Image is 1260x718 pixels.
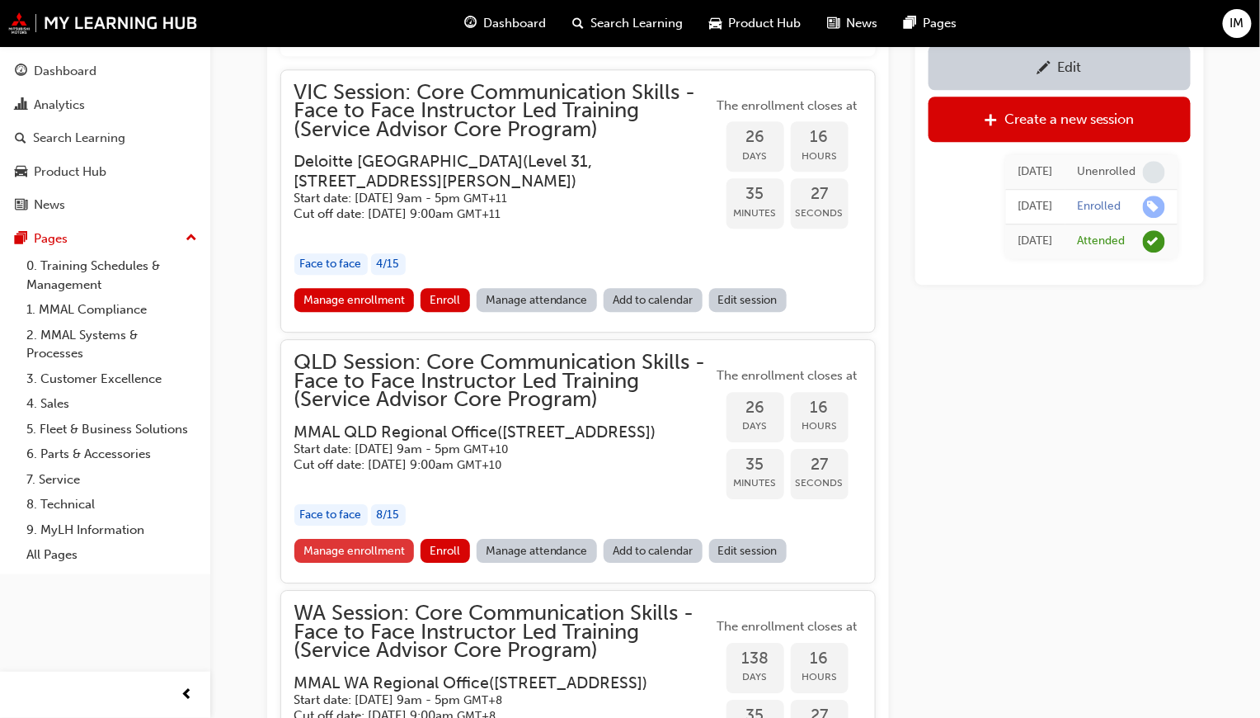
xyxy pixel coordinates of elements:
[726,417,784,436] span: Days
[477,539,598,563] a: Manage attendance
[464,13,477,34] span: guage-icon
[15,165,27,180] span: car-icon
[34,96,85,115] div: Analytics
[371,253,406,276] div: 4 / 15
[713,617,862,636] span: The enrollment closes at
[709,539,787,563] a: Edit session
[294,206,687,222] h5: Cut off date: [DATE] 9:00am
[1230,14,1244,33] span: IM
[430,544,460,558] span: Enroll
[7,123,204,154] a: Search Learning
[7,157,204,187] a: Product Hub
[294,673,687,692] h3: MMAL WA Regional Office ( [STREET_ADDRESS] )
[34,62,96,81] div: Dashboard
[294,288,415,312] a: Manage enrollment
[8,12,198,34] a: mmal
[15,131,26,146] span: search-icon
[1058,59,1082,76] div: Edit
[1223,9,1252,38] button: IM
[15,198,27,213] span: news-icon
[294,423,687,442] h3: MMAL QLD Regional Office ( [STREET_ADDRESS] )
[294,504,368,527] div: Face to face
[1018,163,1053,182] div: Fri Jan 31 2025 13:00:10 GMT+1100 (Australian Eastern Daylight Time)
[7,224,204,254] button: Pages
[891,7,970,40] a: pages-iconPages
[294,83,713,139] span: VIC Session: Core Communication Skills - Face to Face Instructor Led Training (Service Advisor Co...
[1078,164,1136,180] div: Unenrolled
[604,288,703,312] a: Add to calendar
[1037,61,1051,78] span: pencil-icon
[726,650,784,668] span: 138
[15,232,27,247] span: pages-icon
[1018,232,1053,251] div: Wed May 17 2023 11:33:52 GMT+1000 (Australian Eastern Standard Time)
[371,504,406,527] div: 8 / 15
[294,83,862,319] button: VIC Session: Core Communication Skills - Face to Face Instructor Led Training (Service Advisor Co...
[20,323,204,366] a: 2. MMAL Systems & Processes
[15,64,27,79] span: guage-icon
[483,14,546,33] span: Dashboard
[34,229,68,248] div: Pages
[814,7,891,40] a: news-iconNews
[451,7,559,40] a: guage-iconDashboard
[559,7,696,40] a: search-iconSearch Learning
[791,128,849,147] span: 16
[20,517,204,543] a: 9. MyLH Information
[20,542,204,568] a: All Pages
[726,147,784,166] span: Days
[696,7,814,40] a: car-iconProduct Hub
[294,353,862,569] button: QLD Session: Core Communication Skills - Face to Face Instructor Led Training (Service Advisor Co...
[604,539,703,563] a: Add to calendar
[984,113,998,130] span: plus-icon
[726,668,784,687] span: Days
[791,456,849,475] span: 27
[726,204,784,223] span: Minutes
[904,13,916,34] span: pages-icon
[846,14,877,33] span: News
[572,13,584,34] span: search-icon
[294,539,415,563] a: Manage enrollment
[294,442,687,457] h5: Start date: [DATE] 9am - 5pm
[430,293,460,307] span: Enroll
[20,492,204,517] a: 8. Technical
[186,228,197,249] span: up-icon
[7,53,204,224] button: DashboardAnalyticsSearch LearningProduct HubNews
[34,196,65,215] div: News
[923,14,957,33] span: Pages
[791,185,849,204] span: 27
[421,288,470,312] button: Enroll
[713,366,862,385] span: The enrollment closes at
[726,128,784,147] span: 26
[20,467,204,493] a: 7. Service
[791,668,849,687] span: Hours
[294,152,687,191] h3: Deloitte [GEOGRAPHIC_DATA] ( Level 31, [STREET_ADDRESS][PERSON_NAME] )
[33,129,125,148] div: Search Learning
[726,399,784,418] span: 26
[1018,197,1053,216] div: Fri Jan 31 2025 12:35:35 GMT+1100 (Australian Eastern Daylight Time)
[464,442,509,456] span: Australian Eastern Standard Time GMT+10
[464,191,508,205] span: Australian Eastern Daylight Time GMT+11
[1004,111,1135,128] div: Create a new session
[421,539,470,563] button: Enroll
[1143,161,1165,183] span: learningRecordVerb_NONE-icon
[791,417,849,436] span: Hours
[7,90,204,120] a: Analytics
[20,391,204,417] a: 4. Sales
[7,56,204,87] a: Dashboard
[20,366,204,392] a: 3. Customer Excellence
[294,692,687,708] h5: Start date: [DATE] 9am - 5pm
[477,288,598,312] a: Manage attendance
[15,98,27,113] span: chart-icon
[709,13,722,34] span: car-icon
[34,163,106,182] div: Product Hub
[464,693,503,707] span: Australian Western Standard Time GMT+8
[20,442,204,467] a: 6. Parts & Accessories
[713,97,862,116] span: The enrollment closes at
[7,190,204,220] a: News
[1078,234,1126,249] div: Attended
[726,474,784,493] span: Minutes
[294,191,687,206] h5: Start date: [DATE] 9am - 5pm
[791,474,849,493] span: Seconds
[458,458,502,472] span: Australian Eastern Standard Time GMT+10
[294,457,687,473] h5: Cut off date: [DATE] 9:00am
